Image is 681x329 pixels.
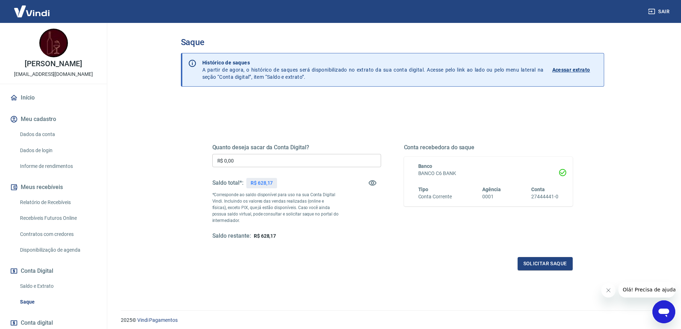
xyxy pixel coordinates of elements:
span: Conta digital [21,318,53,328]
span: Agência [482,187,501,192]
button: Meus recebíveis [9,179,98,195]
p: A partir de agora, o histórico de saques será disponibilizado no extrato da sua conta digital. Ac... [202,59,544,81]
span: Banco [418,163,433,169]
h3: Saque [181,37,604,47]
iframe: Mensagem da empresa [618,282,675,297]
img: Vindi [9,0,55,22]
p: Acessar extrato [552,66,590,73]
p: [PERSON_NAME] [25,60,82,68]
img: 1cbb7641-76d3-4fdf-becb-274238083d16.jpeg [39,29,68,57]
h6: 27444441-0 [531,193,558,200]
a: Saque [17,295,98,309]
span: Conta [531,187,545,192]
p: [EMAIL_ADDRESS][DOMAIN_NAME] [14,71,93,78]
h5: Quanto deseja sacar da Conta Digital? [212,144,381,151]
a: Informe de rendimentos [17,159,98,174]
a: Contratos com credores [17,227,98,242]
h6: Conta Corrente [418,193,452,200]
a: Dados da conta [17,127,98,142]
button: Solicitar saque [518,257,573,270]
a: Recebíveis Futuros Online [17,211,98,226]
p: *Corresponde ao saldo disponível para uso na sua Conta Digital Vindi. Incluindo os valores das ve... [212,192,339,224]
h5: Saldo total*: [212,179,243,187]
span: Olá! Precisa de ajuda? [4,5,60,11]
h5: Saldo restante: [212,232,251,240]
h6: 0001 [482,193,501,200]
span: R$ 628,17 [254,233,276,239]
a: Saldo e Extrato [17,279,98,294]
iframe: Fechar mensagem [601,283,616,297]
p: 2025 © [121,316,664,324]
a: Acessar extrato [552,59,598,81]
h5: Conta recebedora do saque [404,144,573,151]
iframe: Botão para abrir a janela de mensagens [652,300,675,323]
a: Relatório de Recebíveis [17,195,98,210]
a: Vindi Pagamentos [137,317,178,323]
button: Sair [647,5,672,18]
p: Histórico de saques [202,59,544,66]
p: R$ 628,17 [251,179,273,187]
button: Meu cadastro [9,111,98,127]
a: Dados de login [17,143,98,158]
h6: BANCO C6 BANK [418,170,558,177]
a: Disponibilização de agenda [17,243,98,257]
button: Conta Digital [9,263,98,279]
a: Início [9,90,98,106]
span: Tipo [418,187,429,192]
